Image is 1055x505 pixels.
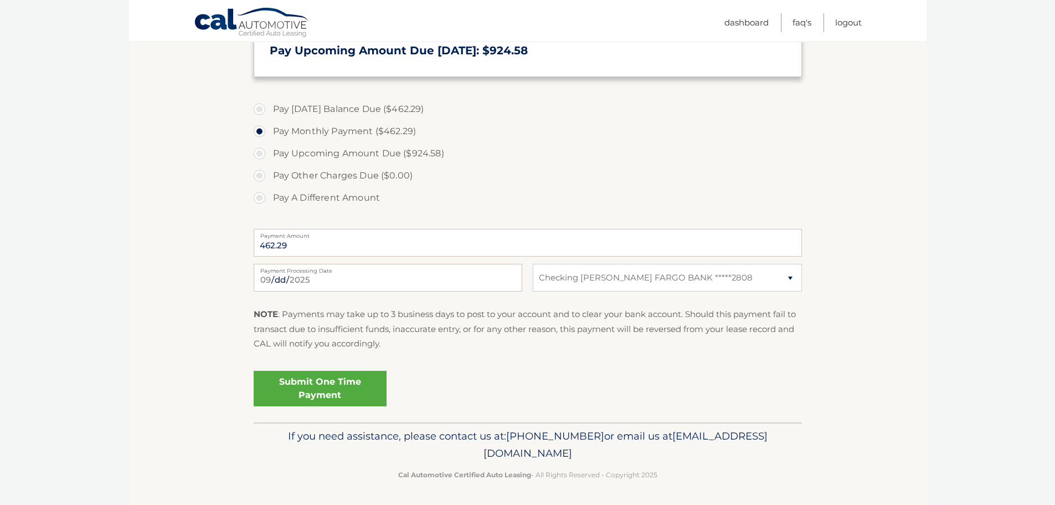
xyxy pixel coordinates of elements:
[254,229,802,257] input: Payment Amount
[792,13,811,32] a: FAQ's
[254,98,802,120] label: Pay [DATE] Balance Due ($462.29)
[254,229,802,238] label: Payment Amount
[254,309,278,319] strong: NOTE
[724,13,769,32] a: Dashboard
[254,187,802,209] label: Pay A Different Amount
[254,165,802,187] label: Pay Other Charges Due ($0.00)
[254,142,802,165] label: Pay Upcoming Amount Due ($924.58)
[254,264,522,273] label: Payment Processing Date
[254,307,802,351] p: : Payments may take up to 3 business days to post to your account and to clear your bank account....
[506,430,604,442] span: [PHONE_NUMBER]
[270,44,786,58] h3: Pay Upcoming Amount Due [DATE]: $924.58
[398,471,531,479] strong: Cal Automotive Certified Auto Leasing
[261,469,795,481] p: - All Rights Reserved - Copyright 2025
[254,371,387,406] a: Submit One Time Payment
[194,7,310,39] a: Cal Automotive
[835,13,862,32] a: Logout
[254,120,802,142] label: Pay Monthly Payment ($462.29)
[261,427,795,463] p: If you need assistance, please contact us at: or email us at
[254,264,522,292] input: Payment Date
